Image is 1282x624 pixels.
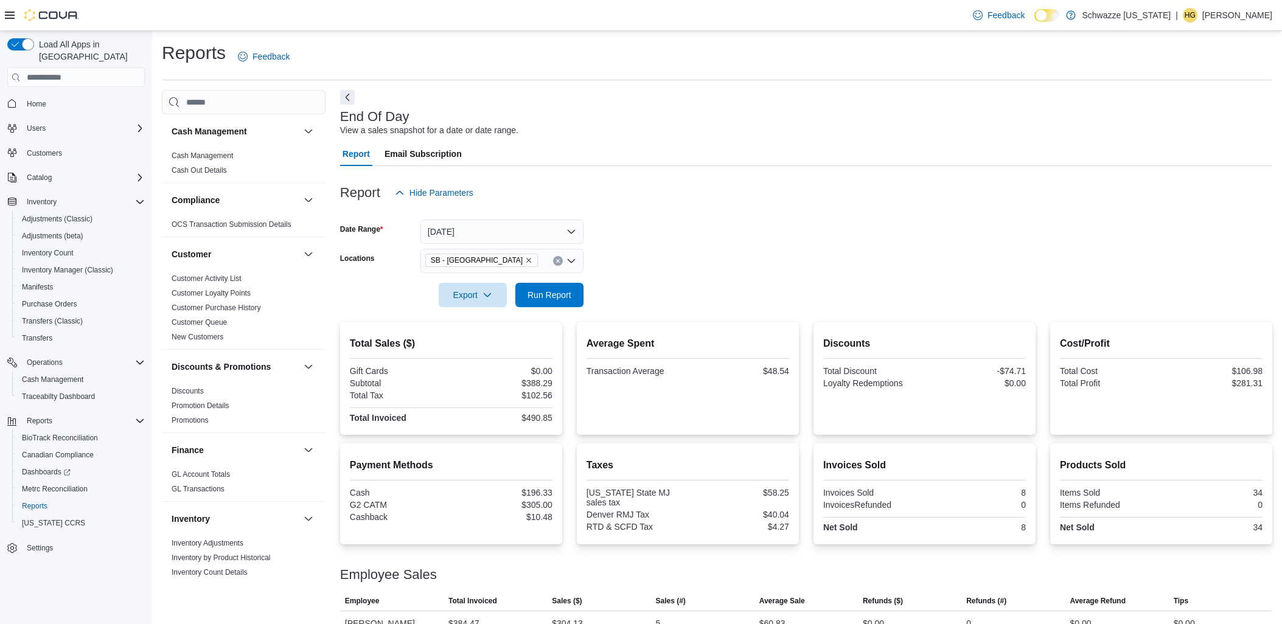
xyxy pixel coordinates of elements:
[17,331,57,345] a: Transfers
[340,254,375,263] label: Locations
[172,274,242,283] span: Customer Activity List
[1185,8,1196,23] span: HG
[587,522,686,532] div: RTD & SCFD Tax
[22,540,145,555] span: Settings
[1183,8,1197,23] div: Hunter Grundman
[172,485,225,493] a: GL Transactions
[823,336,1026,351] h2: Discounts
[17,246,145,260] span: Inventory Count
[17,482,92,496] a: Metrc Reconciliation
[690,366,789,376] div: $48.54
[1060,500,1159,510] div: Items Refunded
[823,522,858,532] strong: Net Sold
[587,366,686,376] div: Transaction Average
[343,142,370,166] span: Report
[823,458,1026,473] h2: Invoices Sold
[27,123,46,133] span: Users
[2,120,150,137] button: Users
[340,124,518,137] div: View a sales snapshot for a date or date range.
[12,463,150,480] a: Dashboards
[17,516,145,530] span: Washington CCRS
[12,330,150,347] button: Transfers
[350,500,449,510] div: G2 CATM
[1202,8,1272,23] p: [PERSON_NAME]
[17,372,88,387] a: Cash Management
[22,414,145,428] span: Reports
[17,212,145,226] span: Adjustments (Classic)
[162,41,226,65] h1: Reports
[340,567,437,582] h3: Employee Sales
[22,414,57,428] button: Reports
[12,296,150,313] button: Purchase Orders
[27,148,62,158] span: Customers
[1060,336,1263,351] h2: Cost/Profit
[17,314,145,328] span: Transfers (Classic)
[690,488,789,497] div: $58.25
[453,488,552,497] div: $196.33
[453,366,552,376] div: $0.00
[22,333,52,343] span: Transfers
[172,194,220,206] h3: Compliance
[17,431,103,445] a: BioTrack Reconciliation
[340,224,383,234] label: Date Range
[22,195,61,209] button: Inventory
[22,355,145,370] span: Operations
[172,361,271,373] h3: Discounts & Promotions
[988,9,1025,21] span: Feedback
[172,513,299,525] button: Inventory
[453,390,552,400] div: $102.56
[22,541,58,555] a: Settings
[22,433,98,443] span: BioTrack Reconciliation
[22,375,83,384] span: Cash Management
[17,280,58,294] a: Manifests
[17,297,82,311] a: Purchase Orders
[12,371,150,388] button: Cash Management
[390,181,478,205] button: Hide Parameters
[2,412,150,429] button: Reports
[350,390,449,400] div: Total Tax
[927,366,1026,376] div: -$74.71
[1163,488,1263,497] div: 34
[690,522,789,532] div: $4.27
[22,146,67,161] a: Customers
[17,499,52,513] a: Reports
[22,195,145,209] span: Inventory
[927,500,1026,510] div: 0
[172,470,230,479] span: GL Account Totals
[12,244,150,262] button: Inventory Count
[553,256,563,266] button: Clear input
[22,392,95,401] span: Traceabilty Dashboard
[446,283,500,307] span: Export
[27,416,52,426] span: Reports
[350,378,449,388] div: Subtotal
[27,173,52,182] span: Catalog
[566,256,576,266] button: Open list of options
[528,289,571,301] span: Run Report
[172,151,233,160] a: Cash Management
[1176,8,1178,23] p: |
[385,142,462,166] span: Email Subscription
[1163,366,1263,376] div: $106.98
[2,94,150,112] button: Home
[587,336,789,351] h2: Average Spent
[172,553,271,562] a: Inventory by Product Historical
[17,465,145,479] span: Dashboards
[425,254,538,267] span: SB - North Denver
[34,38,145,63] span: Load All Apps in [GEOGRAPHIC_DATA]
[587,488,686,507] div: [US_STATE] State MJ sales tax
[301,511,316,526] button: Inventory
[172,484,225,494] span: GL Transactions
[22,282,53,292] span: Manifests
[22,501,47,511] span: Reports
[17,448,99,462] a: Canadian Compliance
[172,567,248,577] span: Inventory Count Details
[525,257,532,264] button: Remove SB - North Denver from selection in this group
[350,413,406,423] strong: Total Invoiced
[301,247,316,262] button: Customer
[17,263,145,277] span: Inventory Manager (Classic)
[172,289,251,297] a: Customer Loyalty Points
[162,271,326,349] div: Customer
[22,450,94,460] span: Canadian Compliance
[22,145,145,161] span: Customers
